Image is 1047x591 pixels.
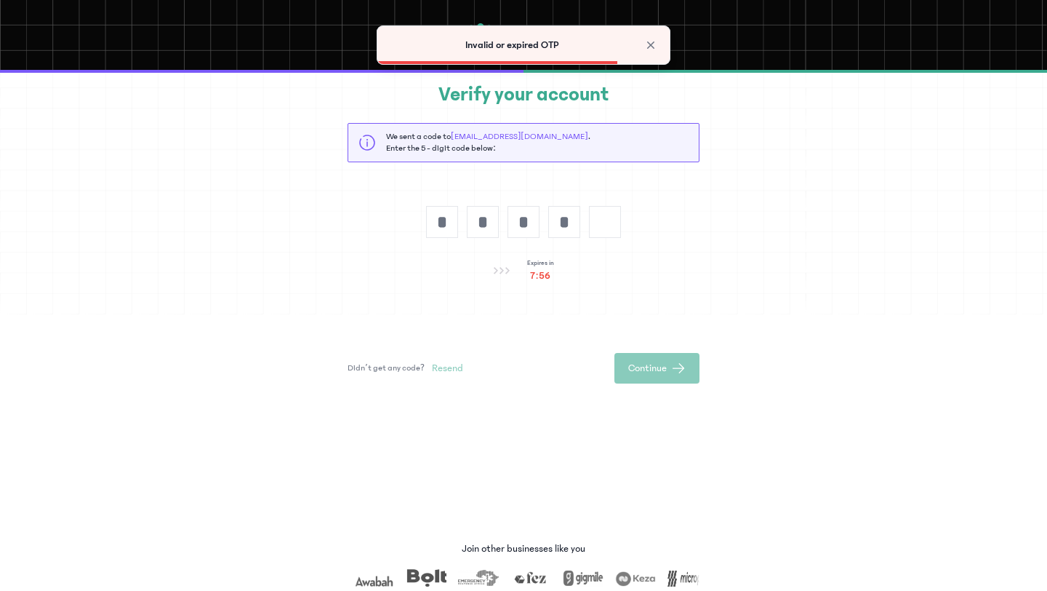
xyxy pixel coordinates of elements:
[614,353,699,384] button: Continue
[614,569,655,587] img: keza.png
[667,569,707,587] img: micropay.png
[348,79,699,110] h2: Verify your account
[510,569,550,587] img: fez.png
[628,361,667,376] span: Continue
[462,542,585,556] p: Join other businesses like you
[562,569,603,587] img: gigmile.png
[348,362,425,374] p: Didn’t get any code?
[425,357,470,380] button: Resend
[527,258,554,269] p: Expires in
[527,269,554,283] p: 7:56
[457,569,498,587] img: era.png
[465,39,558,51] span: Invalid or expired OTP
[643,38,658,52] button: Close
[405,569,446,587] img: bolt.png
[353,569,393,587] img: awabah.png
[386,131,590,154] p: We sent a code to . Enter the 5 - digit code below:
[451,132,588,141] span: [EMAIL_ADDRESS][DOMAIN_NAME]
[432,361,463,376] span: Resend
